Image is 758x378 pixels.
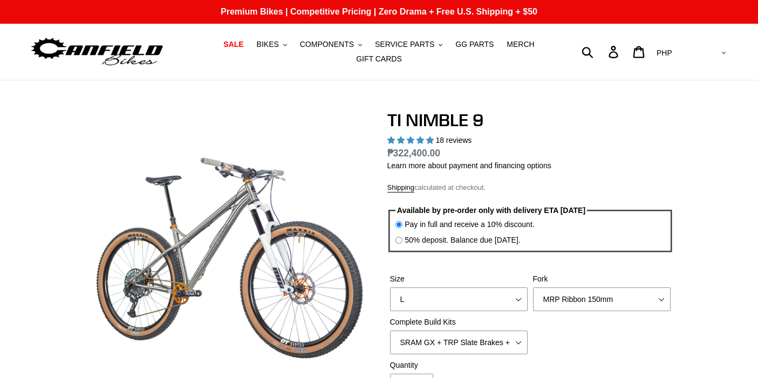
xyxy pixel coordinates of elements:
img: Canfield Bikes [30,35,165,69]
label: Pay in full and receive a 10% discount. [405,219,534,230]
h1: TI NIMBLE 9 [387,110,673,130]
button: COMPONENTS [295,37,367,52]
a: GG PARTS [450,37,499,52]
span: GG PARTS [455,40,494,49]
label: Complete Build Kits [390,317,528,328]
input: Search [588,40,615,64]
label: Quantity [390,360,528,371]
a: Learn more about payment and financing options [387,161,551,170]
span: COMPONENTS [300,40,354,49]
span: SERVICE PARTS [375,40,434,49]
label: 50% deposit. Balance due [DATE]. [405,235,521,246]
span: SALE [223,40,243,49]
span: 18 reviews [435,136,472,145]
button: BIKES [251,37,292,52]
span: ₱322,400.00 [387,148,441,159]
span: BIKES [257,40,279,49]
button: SERVICE PARTS [370,37,448,52]
a: GIFT CARDS [351,52,407,66]
label: Size [390,273,528,285]
legend: Available by pre-order only with delivery ETA [DATE] [395,205,587,216]
span: GIFT CARDS [356,54,402,64]
a: Shipping [387,183,415,193]
a: SALE [218,37,249,52]
span: MERCH [507,40,534,49]
div: calculated at checkout. [387,182,673,193]
span: 4.89 stars [387,136,436,145]
a: MERCH [501,37,540,52]
label: Fork [533,273,671,285]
